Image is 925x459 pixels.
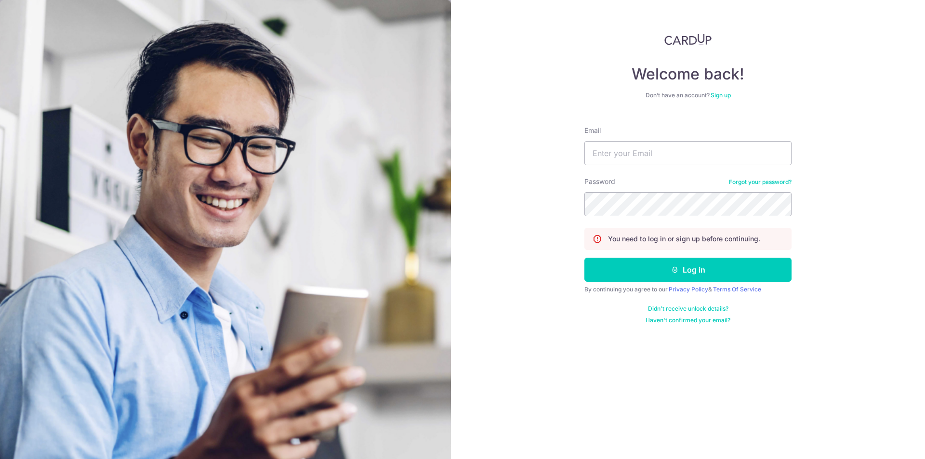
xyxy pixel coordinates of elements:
div: Don’t have an account? [584,92,792,99]
a: Sign up [711,92,731,99]
label: Email [584,126,601,135]
label: Password [584,177,615,186]
p: You need to log in or sign up before continuing. [608,234,760,244]
div: By continuing you agree to our & [584,286,792,293]
h4: Welcome back! [584,65,792,84]
a: Privacy Policy [669,286,708,293]
img: CardUp Logo [664,34,712,45]
input: Enter your Email [584,141,792,165]
a: Didn't receive unlock details? [648,305,728,313]
a: Haven't confirmed your email? [646,316,730,324]
a: Forgot your password? [729,178,792,186]
a: Terms Of Service [713,286,761,293]
button: Log in [584,258,792,282]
